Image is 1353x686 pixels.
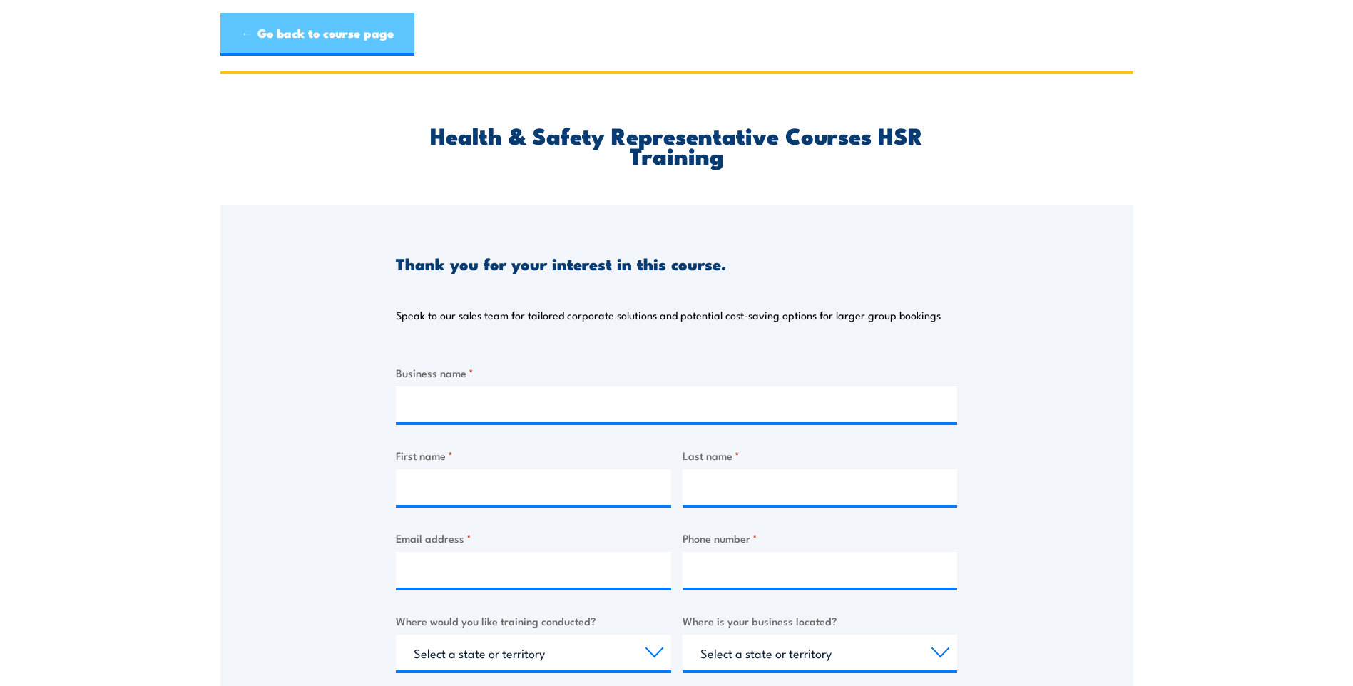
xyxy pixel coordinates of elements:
[683,613,958,629] label: Where is your business located?
[396,447,671,464] label: First name
[396,125,957,165] h2: Health & Safety Representative Courses HSR Training
[396,308,941,322] p: Speak to our sales team for tailored corporate solutions and potential cost-saving options for la...
[396,364,957,381] label: Business name
[683,447,958,464] label: Last name
[396,255,726,272] h3: Thank you for your interest in this course.
[220,13,414,56] a: ← Go back to course page
[396,530,671,546] label: Email address
[396,613,671,629] label: Where would you like training conducted?
[683,530,958,546] label: Phone number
